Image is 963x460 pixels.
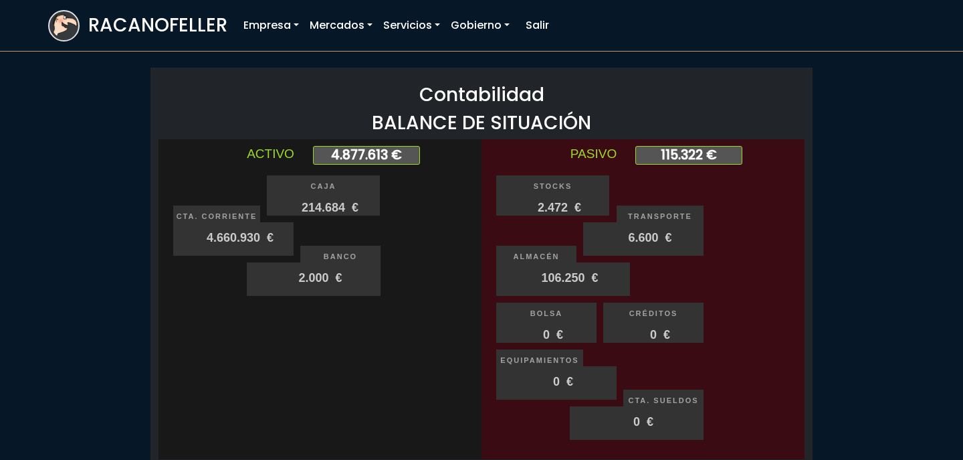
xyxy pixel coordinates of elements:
[617,211,704,222] p: Transporte
[48,7,227,45] a: RACANOFELLER
[238,12,304,39] a: Empresa
[603,308,704,319] p: Créditos
[635,146,742,165] span: 115.322 €
[510,268,630,289] span: 106.250 €
[623,395,704,406] p: Cta. Sueldos
[267,181,380,192] p: Caja
[510,198,609,218] span: 2.472 €
[187,228,294,248] span: 4.660.930 €
[445,12,515,39] a: Gobierno
[496,251,576,262] p: Almacén
[167,112,796,135] h3: BALANCE DE SITUACIÓN
[617,325,704,346] span: 0 €
[496,181,609,192] p: Stocks
[280,198,380,218] span: 214.684 €
[510,325,597,346] span: 0 €
[570,147,617,161] span: PASIVO
[597,228,704,248] span: 6.600 €
[378,12,445,39] a: Servicios
[260,268,381,289] span: 2.000 €
[173,211,260,222] p: Cta. Corriente
[313,146,420,165] span: 4.877.613 €
[49,11,78,37] img: logoracarojo.png
[496,355,583,366] p: Equipamientos
[167,84,796,106] h3: Contabilidad
[247,147,294,161] span: ACTIVO
[510,372,617,392] span: 0 €
[88,14,227,37] h3: RACANOFELLER
[496,308,597,319] p: Bolsa
[300,251,381,262] p: Banco
[520,12,554,39] a: Salir
[583,412,704,433] span: 0 €
[304,12,378,39] a: Mercados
